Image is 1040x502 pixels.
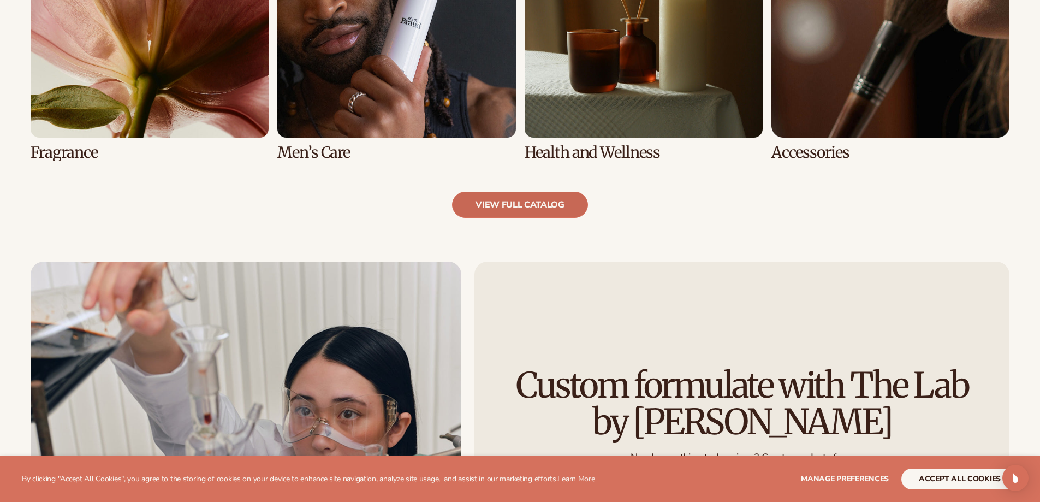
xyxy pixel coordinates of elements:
[801,469,889,489] button: Manage preferences
[901,469,1018,489] button: accept all cookies
[1002,465,1029,491] div: Open Intercom Messenger
[631,451,853,464] p: Need something truly unique? Create products from
[452,192,588,218] a: view full catalog
[557,474,595,484] a: Learn More
[22,475,595,484] p: By clicking "Accept All Cookies", you agree to the storing of cookies on your device to enhance s...
[505,367,979,440] h2: Custom formulate with The Lab by [PERSON_NAME]
[801,474,889,484] span: Manage preferences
